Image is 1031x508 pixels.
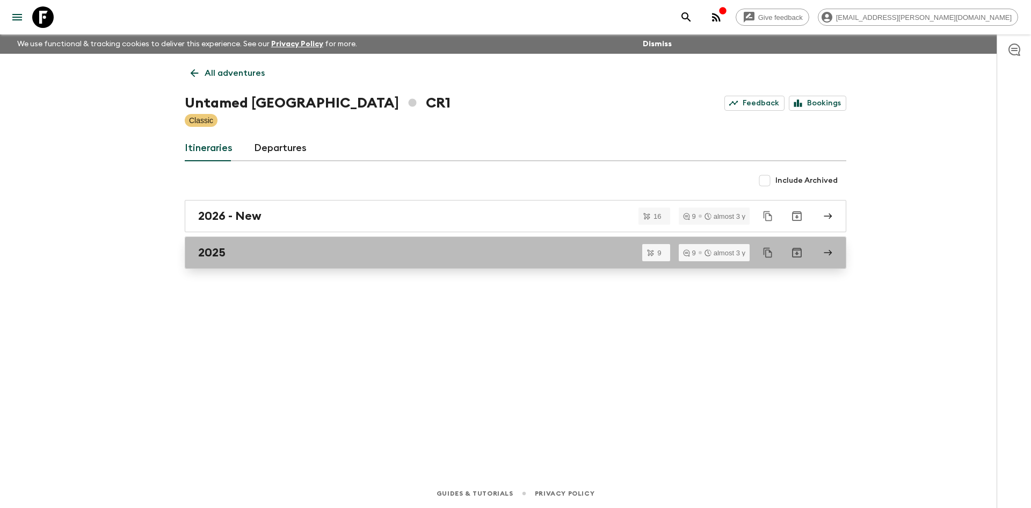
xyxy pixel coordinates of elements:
div: almost 3 y [705,213,745,220]
a: All adventures [185,62,271,84]
button: Archive [786,242,808,263]
h2: 2025 [198,246,226,260]
button: menu [6,6,28,28]
a: 2025 [185,237,846,269]
span: 16 [647,213,667,220]
a: Privacy Policy [535,488,594,499]
a: Itineraries [185,135,233,161]
h1: Untamed [GEOGRAPHIC_DATA] CR1 [185,92,451,114]
a: Feedback [724,96,785,111]
span: Include Archived [775,175,838,186]
button: Archive [786,205,808,227]
span: Give feedback [752,13,809,22]
div: 9 [683,213,696,220]
button: search adventures [676,6,697,28]
div: 9 [683,249,696,256]
button: Dismiss [640,37,674,52]
span: [EMAIL_ADDRESS][PERSON_NAME][DOMAIN_NAME] [830,13,1018,22]
a: Privacy Policy [271,40,323,48]
a: Bookings [789,96,846,111]
button: Duplicate [758,206,778,226]
a: 2026 - New [185,200,846,232]
a: Departures [254,135,307,161]
a: Guides & Tutorials [437,488,513,499]
div: [EMAIL_ADDRESS][PERSON_NAME][DOMAIN_NAME] [818,9,1018,26]
p: We use functional & tracking cookies to deliver this experience. See our for more. [13,34,361,54]
p: Classic [189,115,213,126]
span: 9 [651,249,667,256]
a: Give feedback [736,9,809,26]
button: Duplicate [758,243,778,262]
div: almost 3 y [705,249,745,256]
p: All adventures [205,67,265,80]
h2: 2026 - New [198,209,262,223]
